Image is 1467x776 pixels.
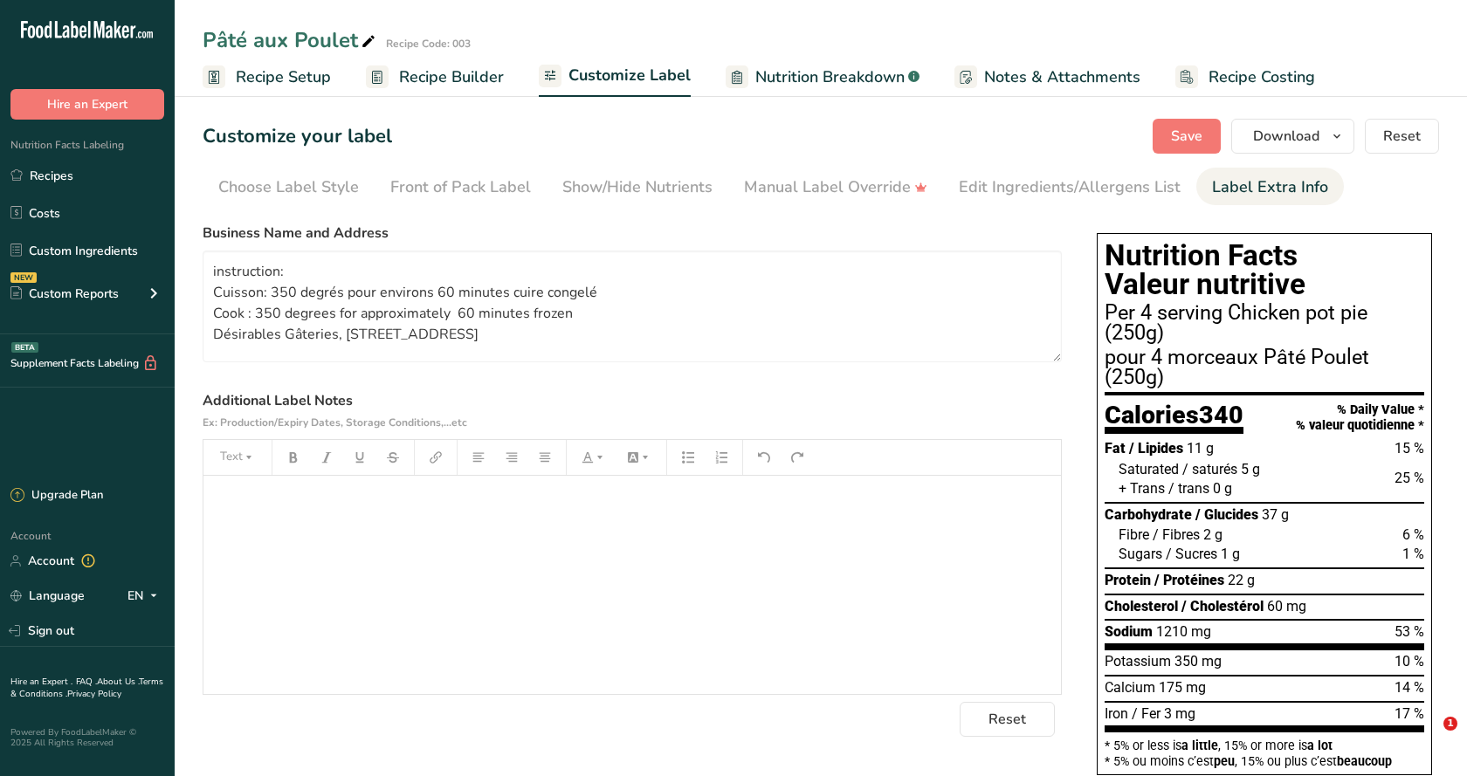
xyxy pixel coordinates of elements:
[10,727,164,748] div: Powered By FoodLabelMaker © 2025 All Rights Reserved
[726,58,919,97] a: Nutrition Breakdown
[1182,461,1237,477] span: / saturés
[1174,653,1222,670] span: 350 mg
[988,709,1026,730] span: Reset
[1105,402,1243,435] div: Calories
[1408,717,1450,759] iframe: Intercom live chat
[1105,705,1128,722] span: Iron
[1119,526,1149,543] span: Fibre
[1203,526,1222,543] span: 2 g
[203,223,1062,244] label: Business Name and Address
[1241,461,1260,477] span: 5 g
[1153,119,1221,154] button: Save
[1105,303,1424,344] div: Per 4 serving Chicken pot pie (250g)
[1105,755,1424,767] div: * 5% ou moins c’est , 15% ou plus c’est
[1395,705,1424,722] span: 17 %
[1119,480,1165,497] span: + Trans
[1175,58,1315,97] a: Recipe Costing
[10,272,37,283] div: NEW
[1395,440,1424,457] span: 15 %
[1105,653,1171,670] span: Potassium
[127,586,164,607] div: EN
[1153,526,1200,543] span: / Fibres
[562,175,713,199] div: Show/Hide Nutrients
[1337,754,1392,768] span: beaucoup
[366,58,504,97] a: Recipe Builder
[1253,126,1319,147] span: Download
[1166,546,1217,562] span: / Sucres
[10,580,85,611] a: Language
[755,65,905,89] span: Nutrition Breakdown
[1365,119,1439,154] button: Reset
[10,676,72,688] a: Hire an Expert .
[1119,461,1179,477] span: Saturated
[76,676,97,688] a: FAQ .
[1395,470,1424,486] span: 25 %
[203,415,467,429] span: Ex: Production/Expiry Dates, Storage Conditions,...etc
[1443,717,1457,731] span: 1
[1214,754,1235,768] span: peu
[954,58,1140,97] a: Notes & Attachments
[1199,400,1243,429] span: 340
[1105,506,1192,523] span: Carbohydrate
[568,64,691,87] span: Customize Label
[218,175,359,199] div: Choose Label Style
[10,676,163,700] a: Terms & Conditions .
[1195,506,1258,523] span: / Glucides
[1181,738,1218,752] span: a little
[97,676,139,688] a: About Us .
[1209,65,1315,89] span: Recipe Costing
[1402,546,1424,562] span: 1 %
[1187,440,1214,457] span: 11 g
[1154,572,1224,588] span: / Protéines
[1267,598,1306,615] span: 60 mg
[1129,440,1183,457] span: / Lipides
[1213,480,1232,497] span: 0 g
[1156,623,1211,640] span: 1210 mg
[1181,598,1264,615] span: / Cholestérol
[1395,653,1424,670] span: 10 %
[1159,679,1206,696] span: 175 mg
[1212,175,1328,199] div: Label Extra Info
[744,175,927,199] div: Manual Label Override
[1119,546,1162,562] span: Sugars
[960,702,1055,737] button: Reset
[1262,506,1289,523] span: 37 g
[1105,440,1126,457] span: Fat
[959,175,1181,199] div: Edit Ingredients/Allergens List
[1221,546,1240,562] span: 1 g
[1105,598,1178,615] span: Cholesterol
[1395,679,1424,696] span: 14 %
[1395,623,1424,640] span: 53 %
[1383,126,1421,147] span: Reset
[10,487,103,505] div: Upgrade Plan
[390,175,531,199] div: Front of Pack Label
[1307,738,1333,752] span: a lot
[1228,572,1255,588] span: 22 g
[1132,705,1161,722] span: / Fer
[984,65,1140,89] span: Notes & Attachments
[67,688,121,700] a: Privacy Policy
[10,89,164,120] button: Hire an Expert
[211,443,264,471] button: Text
[1105,732,1424,768] section: * 5% or less is , 15% or more is
[203,58,331,97] a: Recipe Setup
[203,122,392,151] h1: Customize your label
[203,24,379,56] div: Pâté aux Poulet
[1164,705,1195,722] span: 3 mg
[1105,679,1155,696] span: Calcium
[236,65,331,89] span: Recipe Setup
[386,36,471,52] div: Recipe Code: 003
[1171,126,1202,147] span: Save
[1402,526,1424,543] span: 6 %
[1105,347,1424,388] div: pour 4 morceaux Pâté Poulet (250g)
[1231,119,1354,154] button: Download
[203,390,1062,432] label: Additional Label Notes
[1296,402,1424,433] div: % Daily Value * % valeur quotidienne *
[10,285,119,303] div: Custom Reports
[1105,241,1424,299] h1: Nutrition Facts Valeur nutritive
[399,65,504,89] span: Recipe Builder
[11,342,38,353] div: BETA
[539,56,691,98] a: Customize Label
[1168,480,1209,497] span: / trans
[1105,572,1151,588] span: Protein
